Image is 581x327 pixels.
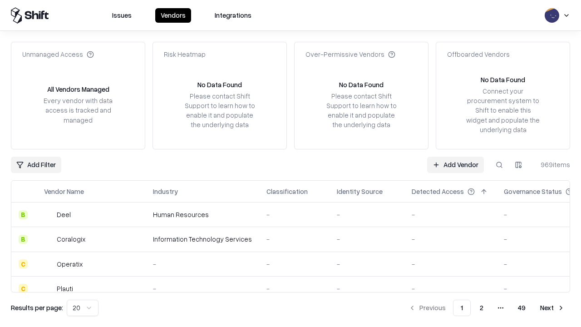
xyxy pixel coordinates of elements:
[153,187,178,196] div: Industry
[209,8,257,23] button: Integrations
[427,157,484,173] a: Add Vendor
[337,259,397,269] div: -
[453,300,471,316] button: 1
[324,91,399,130] div: Please contact Shift Support to learn how to enable it and populate the underlying data
[266,187,308,196] div: Classification
[481,75,525,84] div: No Data Found
[412,210,489,219] div: -
[44,187,84,196] div: Vendor Name
[412,259,489,269] div: -
[155,8,191,23] button: Vendors
[57,234,85,244] div: Coralogix
[266,210,322,219] div: -
[412,284,489,293] div: -
[153,284,252,293] div: -
[44,235,53,244] img: Coralogix
[337,187,383,196] div: Identity Source
[403,300,570,316] nav: pagination
[266,234,322,244] div: -
[339,80,384,89] div: No Data Found
[412,234,489,244] div: -
[153,259,252,269] div: -
[19,284,28,293] div: C
[57,259,83,269] div: Operatix
[19,210,28,219] div: B
[44,259,53,268] img: Operatix
[511,300,533,316] button: 49
[40,96,116,124] div: Every vendor with data access is tracked and managed
[57,284,73,293] div: Plauti
[337,234,397,244] div: -
[197,80,242,89] div: No Data Found
[47,84,109,94] div: All Vendors Managed
[164,50,206,59] div: Risk Heatmap
[153,210,252,219] div: Human Resources
[107,8,137,23] button: Issues
[534,160,570,169] div: 969 items
[57,210,71,219] div: Deel
[153,234,252,244] div: Information Technology Services
[504,187,562,196] div: Governance Status
[11,303,63,312] p: Results per page:
[11,157,61,173] button: Add Filter
[535,300,570,316] button: Next
[266,284,322,293] div: -
[337,210,397,219] div: -
[19,235,28,244] div: B
[447,50,510,59] div: Offboarded Vendors
[44,210,53,219] img: Deel
[266,259,322,269] div: -
[465,86,541,134] div: Connect your procurement system to Shift to enable this widget and populate the underlying data
[182,91,257,130] div: Please contact Shift Support to learn how to enable it and populate the underlying data
[22,50,94,59] div: Unmanaged Access
[19,259,28,268] div: C
[412,187,464,196] div: Detected Access
[305,50,395,59] div: Over-Permissive Vendors
[44,284,53,293] img: Plauti
[473,300,491,316] button: 2
[337,284,397,293] div: -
